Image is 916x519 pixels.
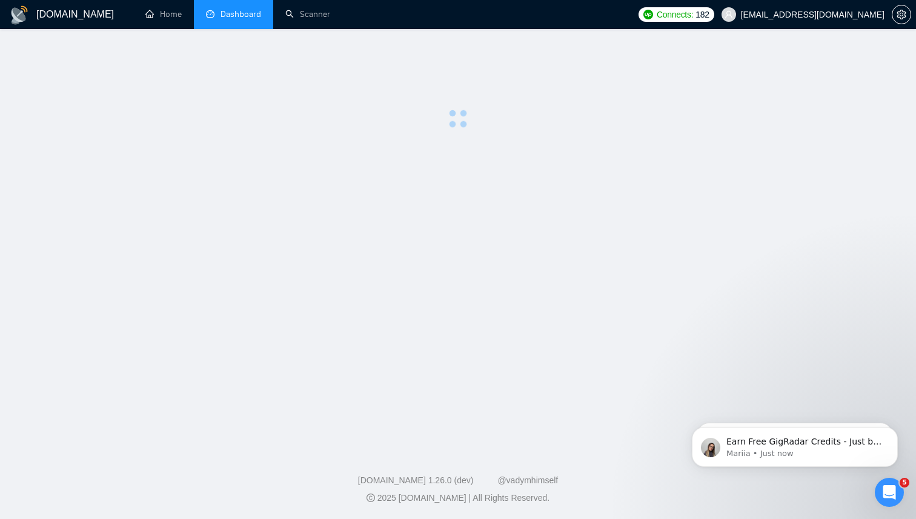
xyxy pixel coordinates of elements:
img: upwork-logo.png [643,10,653,19]
a: setting [892,10,911,19]
button: setting [892,5,911,24]
span: user [725,10,733,19]
iframe: Intercom notifications message [674,402,916,486]
a: homeHome [145,9,182,19]
a: searchScanner [285,9,330,19]
iframe: Intercom live chat [875,478,904,507]
img: logo [10,5,29,25]
span: copyright [367,494,375,502]
span: Dashboard [221,9,261,19]
span: Connects: [657,8,693,21]
span: dashboard [206,10,214,18]
span: 182 [695,8,709,21]
a: [DOMAIN_NAME] 1.26.0 (dev) [358,475,474,485]
span: 5 [900,478,909,488]
a: @vadymhimself [497,475,558,485]
div: 2025 [DOMAIN_NAME] | All Rights Reserved. [10,492,906,504]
